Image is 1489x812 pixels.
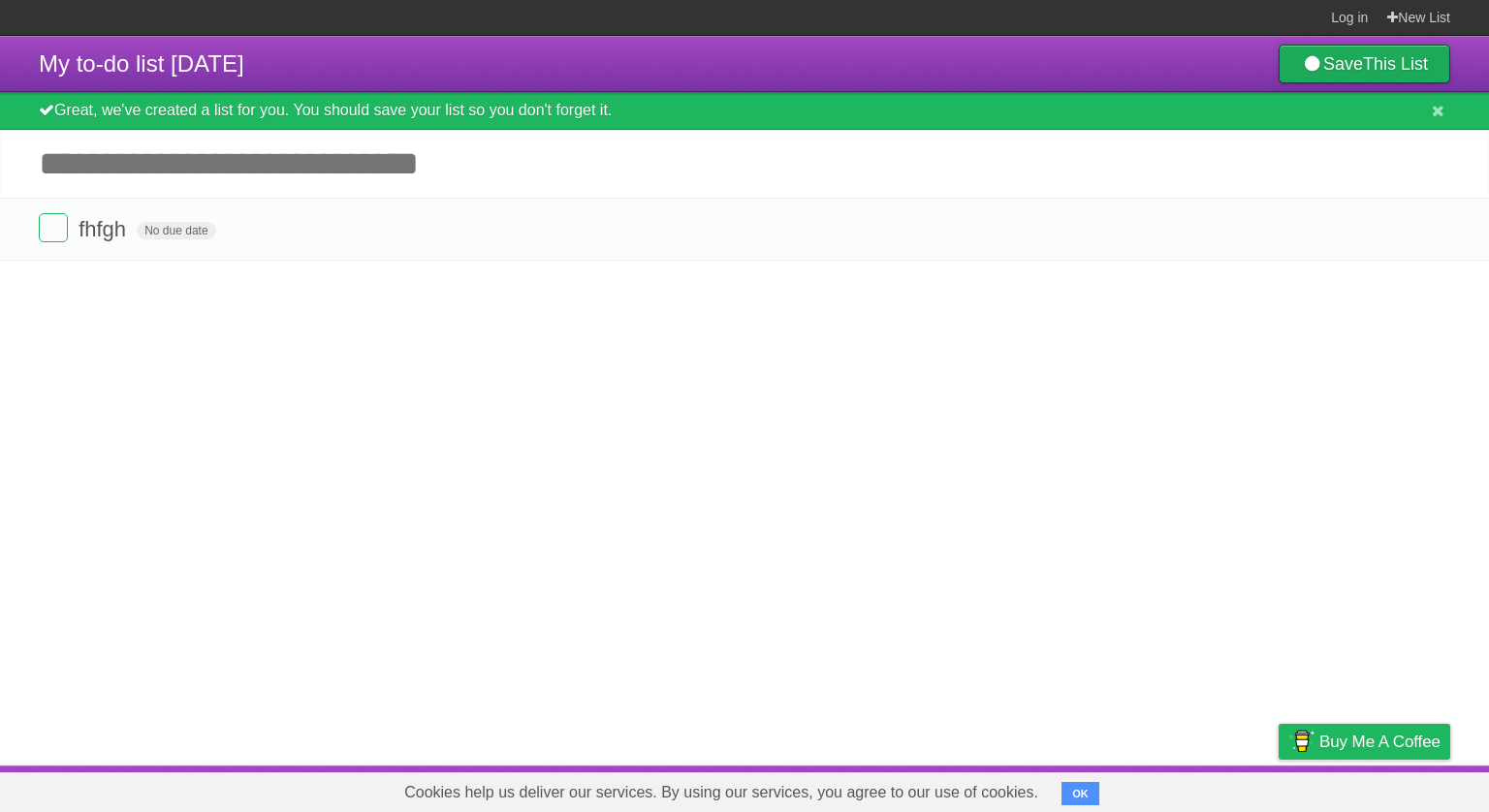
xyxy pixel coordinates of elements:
[1085,770,1163,807] a: Developers
[385,773,1058,812] span: Cookies help us deliver our services. By using our services, you agree to our use of cookies.
[137,222,215,239] span: No due date
[79,217,131,241] span: fhfgh
[39,213,68,242] label: Done
[1021,770,1061,807] a: About
[1319,725,1441,759] span: Buy me a coffee
[1328,770,1450,807] a: Suggest a feature
[1279,724,1450,760] a: Buy me a coffee
[1363,54,1428,74] b: This List
[1188,770,1230,807] a: Terms
[39,50,244,77] span: My to-do list [DATE]
[1288,725,1315,758] img: Buy me a coffee
[1279,45,1450,83] a: SaveThis List
[1061,782,1099,805] button: OK
[1253,770,1304,807] a: Privacy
